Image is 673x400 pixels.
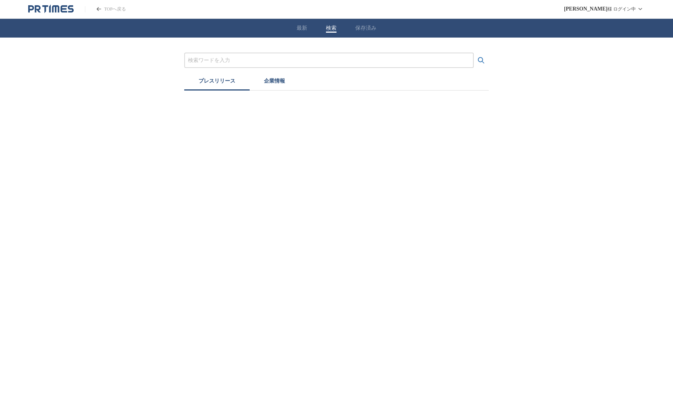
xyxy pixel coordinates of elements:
[184,74,250,91] button: プレスリリース
[474,53,489,68] button: 検索する
[355,25,376,32] button: 保存済み
[250,74,299,91] button: 企業情報
[326,25,336,32] button: 検索
[564,6,608,12] span: [PERSON_NAME]
[28,5,74,14] a: PR TIMESのトップページはこちら
[297,25,307,32] button: 最新
[85,6,126,12] a: PR TIMESのトップページはこちら
[188,56,470,65] input: プレスリリースおよび企業を検索する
